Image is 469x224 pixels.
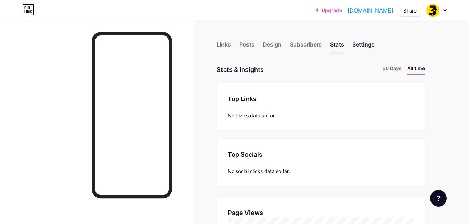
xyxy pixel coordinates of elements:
[228,150,414,159] div: Top Socials
[383,65,402,75] li: 30 Days
[228,208,414,217] div: Page Views
[347,6,393,15] a: [DOMAIN_NAME]
[217,65,264,75] div: Stats & Insights
[228,167,414,175] div: No social clicks data so far.
[330,40,344,53] div: Stats
[316,8,342,13] a: Upgrade
[352,40,375,53] div: Settings
[228,112,414,119] div: No clicks data so far.
[228,94,414,103] div: Top Links
[407,65,425,75] li: All time
[263,40,282,53] div: Design
[290,40,322,53] div: Subscribers
[426,4,439,17] img: joeleletricista
[403,7,417,14] div: Share
[239,40,254,53] div: Posts
[217,40,231,53] div: Links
